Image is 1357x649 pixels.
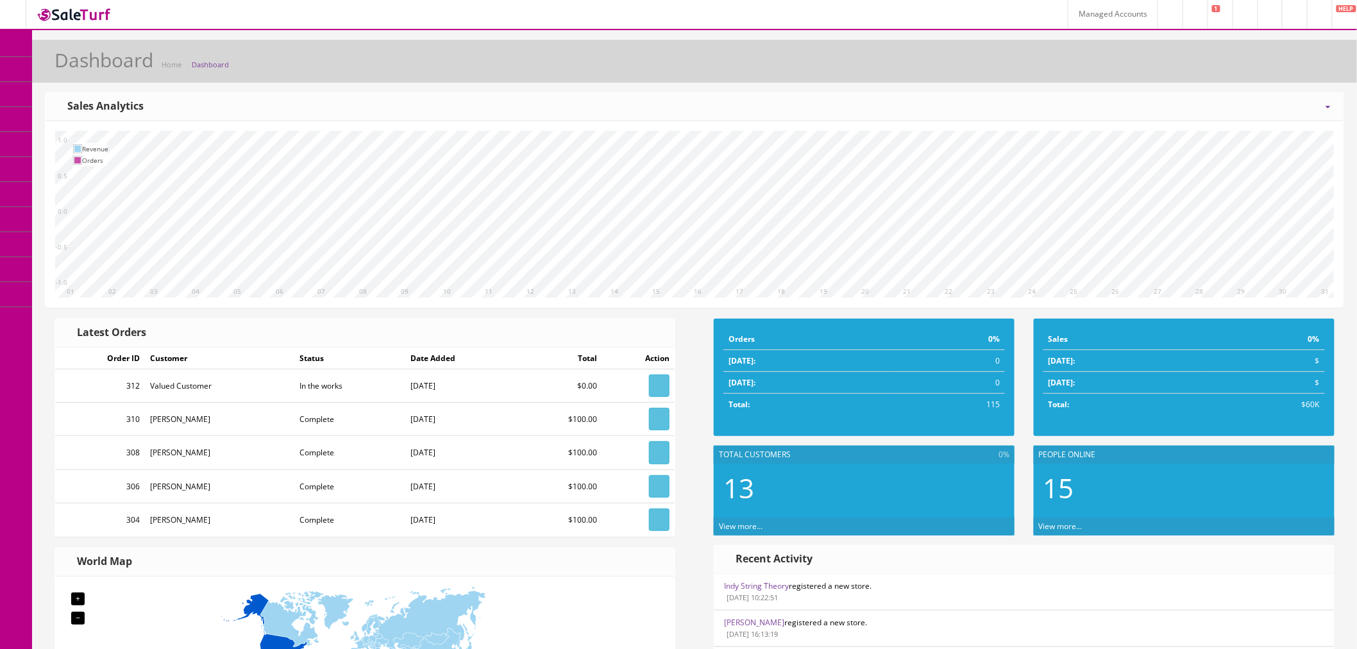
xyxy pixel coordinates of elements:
[714,574,1334,611] li: registered a new store.
[294,436,405,469] td: Complete
[1034,446,1335,464] div: People Online
[145,369,295,403] td: Valued Customer
[55,436,145,469] td: 308
[729,355,755,366] strong: [DATE]:
[68,327,146,339] h3: Latest Orders
[895,328,1005,350] td: 0%
[145,503,295,536] td: [PERSON_NAME]
[1039,521,1083,532] a: View more...
[729,399,750,410] strong: Total:
[724,629,778,639] small: [DATE] 16:13:19
[406,503,521,536] td: [DATE]
[55,369,145,403] td: 312
[895,350,1005,372] td: 0
[1049,377,1075,388] strong: [DATE]:
[999,449,1009,460] span: 0%
[294,403,405,436] td: Complete
[1204,350,1325,372] td: $
[521,436,602,469] td: $100.00
[521,348,602,369] td: Total
[1043,473,1325,503] h2: 15
[162,60,181,69] a: Home
[55,503,145,536] td: 304
[55,49,153,71] h1: Dashboard
[727,553,813,565] h3: Recent Activity
[1204,328,1325,350] td: 0%
[406,403,521,436] td: [DATE]
[294,348,405,369] td: Status
[724,617,784,628] a: [PERSON_NAME]
[192,60,229,69] a: Dashboard
[82,155,108,166] td: Orders
[1204,394,1325,416] td: $60K
[724,580,789,591] a: Indy String Theory
[406,369,521,403] td: [DATE]
[1049,355,1075,366] strong: [DATE]:
[521,469,602,503] td: $100.00
[68,556,132,568] h3: World Map
[723,328,895,350] td: Orders
[724,593,778,602] small: [DATE] 10:22:51
[895,394,1005,416] td: 115
[1049,399,1070,410] strong: Total:
[82,143,108,155] td: Revenue
[895,372,1005,394] td: 0
[521,403,602,436] td: $100.00
[71,593,85,605] div: +
[145,469,295,503] td: [PERSON_NAME]
[58,101,144,112] h3: Sales Analytics
[406,348,521,369] td: Date Added
[521,369,602,403] td: $0.00
[729,377,755,388] strong: [DATE]:
[714,446,1015,464] div: Total Customers
[294,503,405,536] td: Complete
[406,469,521,503] td: [DATE]
[1043,328,1204,350] td: Sales
[294,369,405,403] td: In the works
[1204,372,1325,394] td: $
[521,503,602,536] td: $100.00
[719,521,763,532] a: View more...
[714,610,1334,647] li: registered a new store.
[36,6,113,23] img: SaleTurf
[145,436,295,469] td: [PERSON_NAME]
[406,436,521,469] td: [DATE]
[723,473,1005,503] h2: 13
[145,348,295,369] td: Customer
[71,612,85,625] div: −
[1336,5,1356,12] span: HELP
[294,469,405,503] td: Complete
[55,469,145,503] td: 306
[145,403,295,436] td: [PERSON_NAME]
[1212,5,1220,12] span: 1
[55,403,145,436] td: 310
[602,348,675,369] td: Action
[55,348,145,369] td: Order ID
